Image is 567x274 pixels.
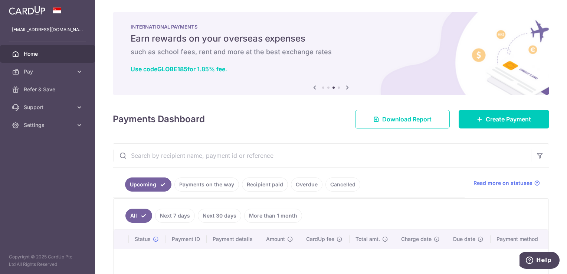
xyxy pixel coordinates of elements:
a: Upcoming [125,177,171,192]
a: Recipient paid [242,177,288,192]
h6: such as school fees, rent and more at the best exchange rates [131,48,531,56]
span: CardUp fee [306,235,334,243]
span: Home [24,50,73,58]
a: Cancelled [325,177,360,192]
a: Next 7 days [155,209,195,223]
th: Payment details [207,229,260,249]
a: Overdue [291,177,322,192]
iframe: Opens a widget where you can find more information [520,252,560,270]
span: Due date [453,235,475,243]
span: Charge date [401,235,432,243]
a: Next 30 days [198,209,241,223]
th: Payment ID [166,229,207,249]
p: [EMAIL_ADDRESS][DOMAIN_NAME] [12,26,83,33]
input: Search by recipient name, payment id or reference [113,144,531,167]
span: Refer & Save [24,86,73,93]
span: Amount [266,235,285,243]
b: GLOBE185 [157,65,187,73]
span: Total amt. [355,235,380,243]
span: Create Payment [486,115,531,124]
a: Read more on statuses [473,179,540,187]
span: Status [135,235,151,243]
a: Use codeGLOBE185for 1.85% fee. [131,65,227,73]
img: CardUp [9,6,45,15]
h4: Payments Dashboard [113,112,205,126]
h5: Earn rewards on your overseas expenses [131,33,531,45]
th: Payment method [491,229,548,249]
p: INTERNATIONAL PAYMENTS [131,24,531,30]
img: International Payment Banner [113,12,549,95]
a: Download Report [355,110,450,128]
a: More than 1 month [244,209,302,223]
span: Read more on statuses [473,179,532,187]
span: Pay [24,68,73,75]
span: Download Report [382,115,432,124]
span: Settings [24,121,73,129]
a: All [125,209,152,223]
span: Support [24,104,73,111]
a: Payments on the way [174,177,239,192]
a: Create Payment [459,110,549,128]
